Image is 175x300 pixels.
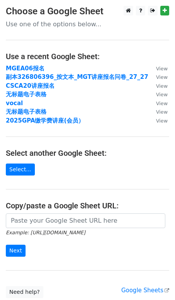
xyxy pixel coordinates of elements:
small: View [156,118,168,124]
input: Next [6,245,26,257]
small: View [156,74,168,80]
a: 2025GPA缴学费讲座(会员） [6,117,84,124]
small: View [156,66,168,72]
h4: Use a recent Google Sheet: [6,52,169,61]
a: 无标题电子表格 [6,91,46,98]
input: Paste your Google Sheet URL here [6,213,165,228]
a: View [148,108,168,115]
small: View [156,83,168,89]
a: View [148,73,168,80]
a: MGEA06报名 [6,65,45,72]
small: View [156,92,168,97]
a: 无标题电子表格 [6,108,46,115]
p: Use one of the options below... [6,20,169,28]
a: Google Sheets [121,287,169,294]
a: View [148,82,168,89]
small: View [156,101,168,106]
a: CSCA20讲座报名 [6,82,55,89]
a: Select... [6,164,35,176]
a: Need help? [6,286,43,298]
h4: Copy/paste a Google Sheet URL: [6,201,169,210]
a: View [148,65,168,72]
h4: Select another Google Sheet: [6,148,169,158]
small: Example: [URL][DOMAIN_NAME] [6,230,85,235]
a: 副本326806396_按文本_MGT讲座报名问卷_27_27 [6,73,148,80]
a: View [148,117,168,124]
a: View [148,100,168,107]
small: View [156,109,168,115]
h3: Choose a Google Sheet [6,6,169,17]
a: vocal [6,100,23,107]
a: View [148,91,168,98]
